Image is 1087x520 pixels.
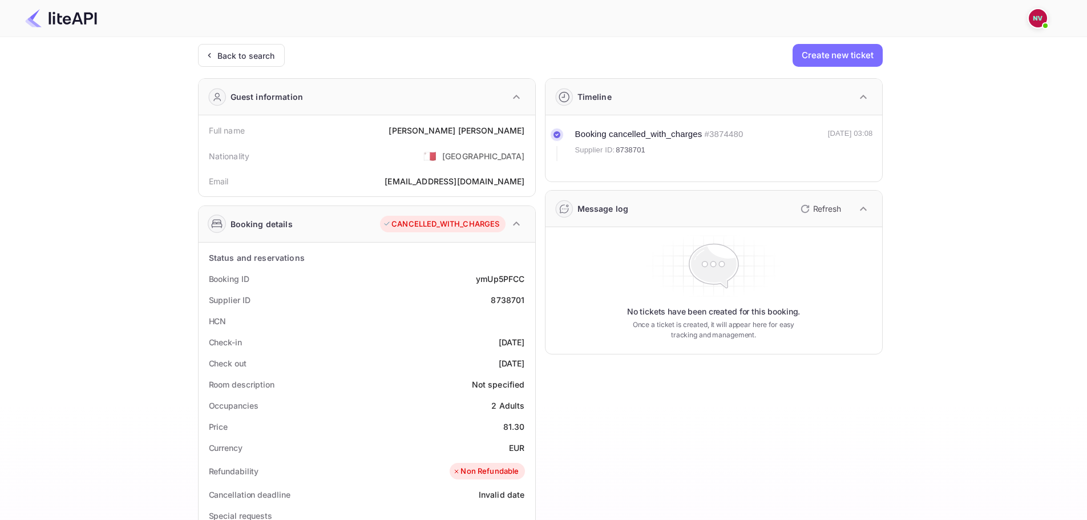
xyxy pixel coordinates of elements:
[231,91,304,103] div: Guest information
[499,336,525,348] div: [DATE]
[209,357,247,369] div: Check out
[209,489,290,501] div: Cancellation deadline
[389,124,524,136] div: [PERSON_NAME] [PERSON_NAME]
[385,175,524,187] div: [EMAIL_ADDRESS][DOMAIN_NAME]
[577,91,612,103] div: Timeline
[209,421,228,433] div: Price
[209,252,305,264] div: Status and reservations
[209,465,259,477] div: Refundability
[209,294,250,306] div: Supplier ID
[499,357,525,369] div: [DATE]
[383,219,499,230] div: CANCELLED_WITH_CHARGES
[705,128,743,141] div: # 3874480
[209,273,249,285] div: Booking ID
[209,400,258,412] div: Occupancies
[509,442,524,454] div: EUR
[793,44,882,67] button: Create new ticket
[624,320,804,340] p: Once a ticket is created, it will appear here for easy tracking and management.
[209,378,274,390] div: Room description
[209,315,227,327] div: HCN
[452,466,519,477] div: Non Refundable
[794,200,846,218] button: Refresh
[1029,9,1047,27] img: Nicholas Valbusa
[575,128,702,141] div: Booking cancelled_with_charges
[813,203,841,215] p: Refresh
[209,442,243,454] div: Currency
[442,150,525,162] div: [GEOGRAPHIC_DATA]
[503,421,525,433] div: 81.30
[209,124,245,136] div: Full name
[25,9,97,27] img: LiteAPI Logo
[476,273,524,285] div: ymUp5PFCC
[575,144,615,156] span: Supplier ID:
[472,378,525,390] div: Not specified
[828,128,873,161] div: [DATE] 03:08
[423,146,437,166] span: United States
[577,203,629,215] div: Message log
[616,144,645,156] span: 8738701
[217,50,275,62] div: Back to search
[209,175,229,187] div: Email
[231,218,293,230] div: Booking details
[479,489,525,501] div: Invalid date
[627,306,801,317] p: No tickets have been created for this booking.
[491,400,524,412] div: 2 Adults
[209,150,250,162] div: Nationality
[209,336,242,348] div: Check-in
[491,294,524,306] div: 8738701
